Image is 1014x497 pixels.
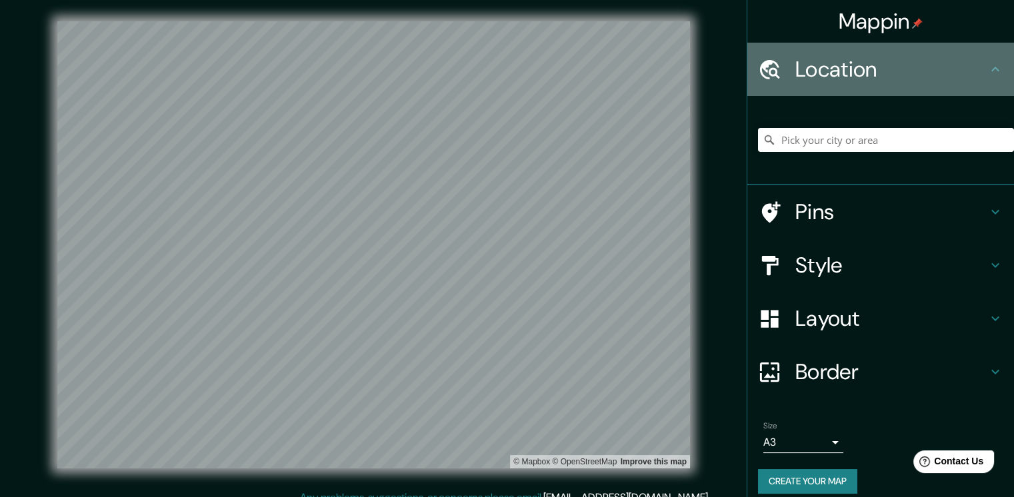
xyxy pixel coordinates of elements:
[513,457,550,466] a: Mapbox
[57,21,690,468] canvas: Map
[763,432,843,453] div: A3
[552,457,617,466] a: OpenStreetMap
[758,128,1014,152] input: Pick your city or area
[839,8,923,35] h4: Mappin
[758,469,857,494] button: Create your map
[747,292,1014,345] div: Layout
[795,252,987,278] h4: Style
[912,18,923,29] img: pin-icon.png
[747,345,1014,398] div: Border
[795,56,987,83] h4: Location
[621,457,687,466] a: Map feedback
[747,239,1014,292] div: Style
[747,43,1014,96] div: Location
[795,358,987,385] h4: Border
[795,305,987,332] h4: Layout
[795,199,987,225] h4: Pins
[895,445,999,482] iframe: Help widget launcher
[747,185,1014,239] div: Pins
[763,420,777,432] label: Size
